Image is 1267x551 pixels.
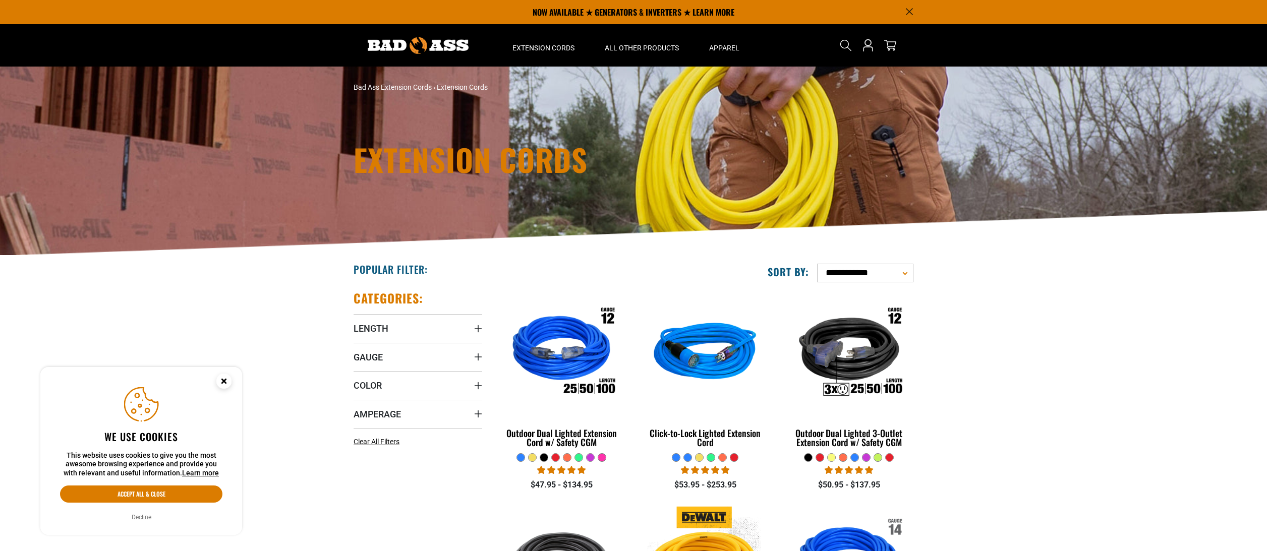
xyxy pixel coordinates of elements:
[512,43,574,52] span: Extension Cords
[354,314,482,342] summary: Length
[497,290,626,453] a: Outdoor Dual Lighted Extension Cord w/ Safety CGM Outdoor Dual Lighted Extension Cord w/ Safety CGM
[354,371,482,399] summary: Color
[129,512,154,522] button: Decline
[825,465,873,475] span: 4.80 stars
[354,380,382,391] span: Color
[354,438,399,446] span: Clear All Filters
[590,24,694,67] summary: All Other Products
[694,24,755,67] summary: Apparel
[537,465,586,475] span: 4.81 stars
[40,367,242,535] aside: Cookie Consent
[354,263,428,276] h2: Popular Filter:
[354,408,401,420] span: Amperage
[785,479,913,491] div: $50.95 - $137.95
[60,485,222,503] button: Accept all & close
[354,437,404,447] a: Clear All Filters
[433,83,435,91] span: ›
[60,451,222,478] p: This website uses cookies to give you the most awesome browsing experience and provide you with r...
[785,290,913,453] a: Outdoor Dual Lighted 3-Outlet Extension Cord w/ Safety CGM Outdoor Dual Lighted 3-Outlet Extensio...
[785,428,913,447] div: Outdoor Dual Lighted 3-Outlet Extension Cord w/ Safety CGM
[709,43,739,52] span: Apparel
[354,290,423,306] h2: Categories:
[354,82,722,93] nav: breadcrumbs
[838,37,854,53] summary: Search
[498,295,625,411] img: Outdoor Dual Lighted Extension Cord w/ Safety CGM
[368,37,469,54] img: Bad Ass Extension Cords
[182,469,219,477] a: Learn more
[768,265,809,278] label: Sort by:
[497,479,626,491] div: $47.95 - $134.95
[354,343,482,371] summary: Gauge
[681,465,729,475] span: 4.87 stars
[354,323,388,334] span: Length
[641,428,770,447] div: Click-to-Lock Lighted Extension Cord
[642,295,769,411] img: blue
[354,144,722,174] h1: Extension Cords
[641,479,770,491] div: $53.95 - $253.95
[785,295,912,411] img: Outdoor Dual Lighted 3-Outlet Extension Cord w/ Safety CGM
[354,351,383,363] span: Gauge
[497,428,626,447] div: Outdoor Dual Lighted Extension Cord w/ Safety CGM
[605,43,679,52] span: All Other Products
[354,83,432,91] a: Bad Ass Extension Cords
[437,83,488,91] span: Extension Cords
[497,24,590,67] summary: Extension Cords
[641,290,770,453] a: blue Click-to-Lock Lighted Extension Cord
[60,430,222,443] h2: We use cookies
[354,400,482,428] summary: Amperage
